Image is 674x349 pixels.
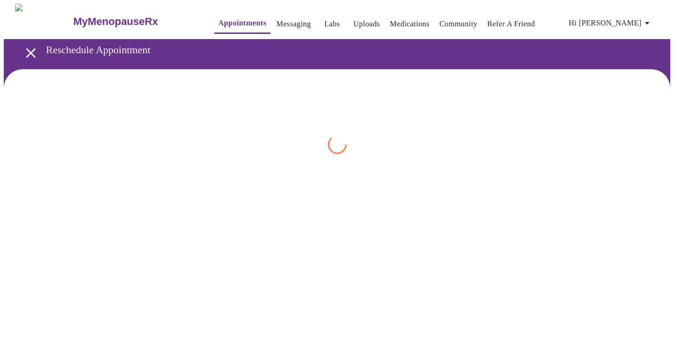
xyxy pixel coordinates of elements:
[386,15,433,33] button: Medications
[218,16,266,30] a: Appointments
[439,17,478,31] a: Community
[353,17,380,31] a: Uploads
[17,39,45,67] button: open drawer
[484,15,539,33] button: Refer a Friend
[214,14,270,34] button: Appointments
[15,4,72,39] img: MyMenopauseRx Logo
[73,16,158,28] h3: MyMenopauseRx
[349,15,384,33] button: Uploads
[487,17,536,31] a: Refer a Friend
[569,16,653,30] span: Hi [PERSON_NAME]
[436,15,481,33] button: Community
[273,15,315,33] button: Messaging
[46,44,622,56] h3: Reschedule Appointment
[390,17,430,31] a: Medications
[72,5,195,38] a: MyMenopauseRx
[317,15,347,33] button: Labs
[565,14,657,32] button: Hi [PERSON_NAME]
[325,17,340,31] a: Labs
[276,17,311,31] a: Messaging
